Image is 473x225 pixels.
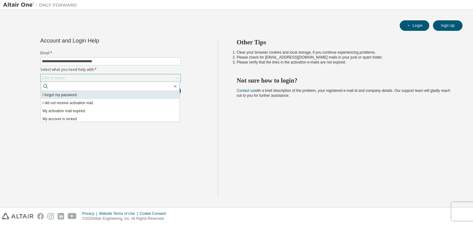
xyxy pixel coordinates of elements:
[139,211,169,216] div: Cookie Consent
[433,20,463,31] button: Sign Up
[82,211,99,216] div: Privacy
[3,2,80,8] img: Altair One
[237,76,452,84] h2: Not sure how to login?
[2,213,34,219] img: altair_logo.svg
[237,50,452,55] li: Clear your browser cookies and local storage, if you continue experiencing problems.
[37,213,44,219] img: facebook.svg
[40,38,153,43] div: Account and Login Help
[99,211,139,216] div: Website Terms of Use
[47,213,54,219] img: instagram.svg
[40,67,181,72] label: Select what you need help with
[82,216,170,221] p: © 2025 Altair Engineering, Inc. All Rights Reserved.
[400,20,429,31] button: Login
[42,76,65,80] div: Click to select
[68,213,77,219] img: youtube.svg
[40,51,181,55] label: Email
[58,213,64,219] img: linkedin.svg
[237,55,452,60] li: Please check for [EMAIL_ADDRESS][DOMAIN_NAME] mails in your junk or spam folder.
[237,60,452,65] li: Please verify that the links in the activation e-mails are not expired.
[237,88,451,98] span: with a brief description of the problem, your registered e-mail id and company details. Our suppo...
[237,88,254,93] a: Contact us
[41,74,180,82] div: Click to select
[41,91,180,99] li: I forgot my password
[237,38,452,46] h2: Other Tips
